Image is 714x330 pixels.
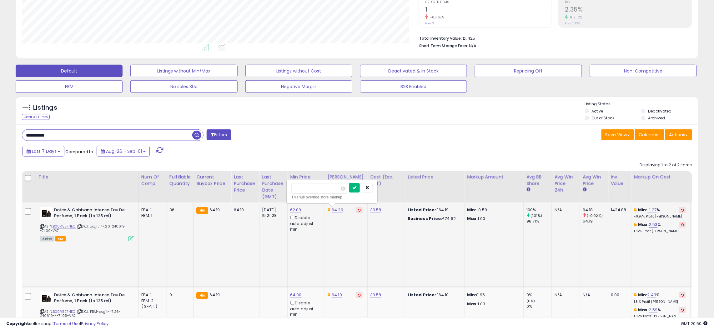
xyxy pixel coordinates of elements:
[40,309,121,318] span: | SKU: FBM-qogit-47.26-240619---71.09-VA7
[290,207,301,213] a: 62.00
[475,65,582,77] button: Repricing Off
[234,174,257,193] div: Last Purchase Price
[526,292,552,298] div: 0%
[40,207,134,241] div: ASIN:
[141,207,162,213] div: FBA: 1
[97,146,150,157] button: Aug-26 - Sep-01
[469,43,476,49] span: N/A
[196,207,208,214] small: FBA
[33,103,57,112] h5: Listings
[419,34,687,42] li: £1,425
[568,15,583,20] small: 612.12%
[592,115,615,121] label: Out of Stock
[245,65,352,77] button: Listings without Cost
[207,129,231,140] button: Filters
[590,65,697,77] button: Non-Competitive
[526,207,552,213] div: 100%
[141,298,162,304] div: FBM: 2
[210,207,220,213] span: 64.19
[635,129,664,140] button: Columns
[40,207,53,220] img: 415pIOdhg5L._SL40_.jpg
[169,292,189,298] div: 0
[467,216,519,222] p: 1.00
[130,80,237,93] button: No sales 30d
[360,80,467,93] button: B2B Enabled
[634,292,686,304] div: %
[467,292,519,298] p: 0.96
[555,292,575,298] div: N/A
[611,292,626,298] div: 0.00
[638,307,649,313] b: Max:
[408,292,460,298] div: £64.10
[638,207,647,213] b: Min:
[583,174,606,187] div: Avg Win Price
[6,321,29,327] strong: Copyright
[106,148,142,154] span: Aug-26 - Sep-01
[634,300,686,304] p: 1.81% Profit [PERSON_NAME]
[408,292,436,298] b: Listed Price:
[210,292,220,298] span: 64.19
[634,214,686,219] p: -0.97% Profit [PERSON_NAME]
[22,114,50,120] div: Clear All Filters
[16,80,123,93] button: FBM
[360,65,467,77] button: Deactivated & In Stock
[467,301,478,307] strong: Max:
[583,218,608,224] div: 64.19
[634,207,686,219] div: %
[332,292,342,298] a: 64.10
[38,174,136,180] div: Title
[141,304,162,309] div: ( SFP: 1 )
[169,207,189,213] div: 36
[55,236,66,242] span: FBA
[245,80,352,93] button: Negative Margin
[587,213,603,218] small: (-0.02%)
[408,207,460,213] div: £64.19
[332,207,343,213] a: 64.20
[290,300,320,317] div: Disable auto adjust min
[370,207,381,213] a: 39.58
[611,174,629,187] div: Inv. value
[408,216,442,222] b: Business Price:
[530,213,542,218] small: (1.31%)
[647,207,657,213] a: -1.27
[53,309,76,314] a: B00R527NEC
[428,15,444,20] small: -66.67%
[262,174,285,200] div: Last Purchase Date (GMT)
[290,174,322,180] div: Min Price
[130,65,237,77] button: Listings without Min/Max
[81,321,108,327] a: Privacy Policy
[141,213,162,218] div: FBM: 1
[634,222,686,233] div: %
[631,171,691,202] th: The percentage added to the cost of goods (COGS) that forms the calculator for Min & Max prices.
[425,22,434,25] small: Prev: 3
[648,108,672,114] label: Deactivated
[40,236,54,242] span: All listings currently available for purchase on Amazon
[649,307,658,313] a: 2.59
[169,174,191,187] div: Fulfillable Quantity
[53,224,76,229] a: B00R527NEC
[565,1,692,4] span: ROI
[65,149,94,155] span: Compared to:
[681,321,708,327] span: 2025-09-9 20:50 GMT
[425,1,552,4] span: Ordered Items
[32,148,57,154] span: Last 7 Days
[526,304,552,309] div: 0%
[328,174,365,180] div: [PERSON_NAME]
[634,174,688,180] div: Markup on Cost
[640,162,692,168] div: Displaying 1 to 2 of 2 items
[467,207,519,213] p: -0.50
[649,222,658,228] a: 2.53
[467,292,476,298] strong: Min:
[611,207,626,213] div: 1424.88
[647,292,656,298] a: 2.43
[53,321,80,327] a: Terms of Use
[23,146,64,157] button: Last 7 Days
[526,174,549,187] div: Avg BB Share
[585,101,698,107] p: Listing States:
[40,292,53,305] img: 415pIOdhg5L._SL40_.jpg
[601,129,634,140] button: Save View
[467,207,476,213] strong: Min:
[408,207,436,213] b: Listed Price:
[408,174,462,180] div: Listed Price
[40,224,129,233] span: | SKU: qogit-47.26-240619---71.09-VA7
